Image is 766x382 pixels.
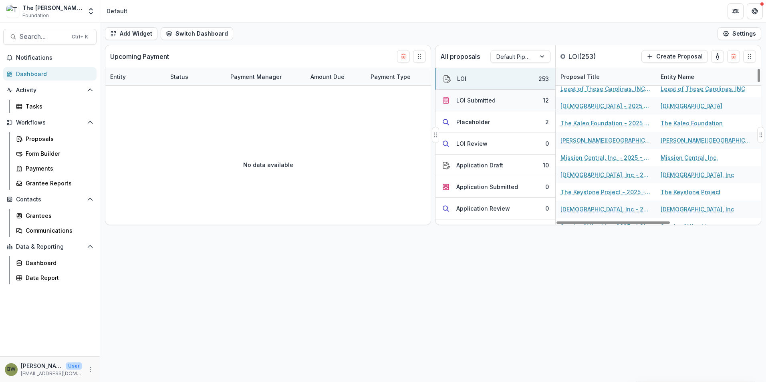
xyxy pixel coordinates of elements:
[656,68,756,85] div: Entity Name
[306,68,366,85] div: Amount Due
[13,132,97,145] a: Proposals
[568,52,629,61] p: LOI ( 253 )
[661,153,718,162] a: Mission Central, Inc.
[757,127,764,143] button: Drag
[16,196,84,203] span: Contacts
[543,96,549,105] div: 12
[457,74,466,83] div: LOI
[560,188,651,196] a: The Keystone Project - 2025 - LOI
[560,84,651,93] a: Least of These Carolinas, INC - 2025 - LOI
[366,68,426,85] div: Payment Type
[26,102,90,111] div: Tasks
[656,72,699,81] div: Entity Name
[13,271,97,284] a: Data Report
[456,139,488,148] div: LOI Review
[435,111,555,133] button: Placeholder2
[556,68,656,85] div: Proposal Title
[105,68,165,85] div: Entity
[545,118,549,126] div: 2
[13,162,97,175] a: Payments
[226,72,286,81] div: Payment Manager
[3,51,97,64] button: Notifications
[435,68,555,90] button: LOI253
[26,135,90,143] div: Proposals
[243,161,293,169] p: No data available
[26,226,90,235] div: Communications
[3,84,97,97] button: Open Activity
[560,102,651,110] a: [DEMOGRAPHIC_DATA] - 2025 - LOI
[26,149,90,158] div: Form Builder
[16,87,84,94] span: Activity
[26,259,90,267] div: Dashboard
[560,119,651,127] a: The Kaleo Foundation - 2025 - LOI
[26,211,90,220] div: Grantees
[661,136,751,145] a: [PERSON_NAME][GEOGRAPHIC_DATA]
[545,204,549,213] div: 0
[7,367,16,372] div: Blair White
[545,139,549,148] div: 0
[641,50,708,63] button: Create Proposal
[16,119,84,126] span: Workflows
[456,183,518,191] div: Application Submitted
[426,72,462,81] div: Due Date
[13,224,97,237] a: Communications
[26,273,90,282] div: Data Report
[556,72,605,81] div: Proposal Title
[366,72,415,81] div: Payment Type
[728,3,744,19] button: Partners
[306,72,349,81] div: Amount Due
[661,222,710,231] a: Seeds of Worship
[661,188,721,196] a: The Keystone Project
[440,52,480,61] p: All proposals
[560,205,651,213] a: [DEMOGRAPHIC_DATA], Inc - 2025 - LOI
[13,209,97,222] a: Grantees
[85,365,95,374] button: More
[13,147,97,160] a: Form Builder
[661,205,734,213] a: [DEMOGRAPHIC_DATA], Inc
[110,52,169,61] p: Upcoming Payment
[432,127,439,143] button: Drag
[226,68,306,85] div: Payment Manager
[661,119,723,127] a: The Kaleo Foundation
[161,27,233,40] button: Switch Dashboard
[70,32,90,41] div: Ctrl + K
[6,5,19,18] img: The Bolick Foundation
[66,362,82,370] p: User
[426,68,486,85] div: Due Date
[538,74,549,83] div: 253
[397,50,410,63] button: Delete card
[3,240,97,253] button: Open Data & Reporting
[435,176,555,198] button: Application Submitted0
[413,50,426,63] button: Drag
[456,118,490,126] div: Placeholder
[545,183,549,191] div: 0
[3,29,97,45] button: Search...
[20,33,67,40] span: Search...
[105,27,157,40] button: Add Widget
[661,102,722,110] a: [DEMOGRAPHIC_DATA]
[456,204,510,213] div: Application Review
[435,155,555,176] button: Application Draft10
[107,7,127,15] div: Default
[3,116,97,129] button: Open Workflows
[543,161,549,169] div: 10
[16,243,84,250] span: Data & Reporting
[727,50,740,63] button: Delete card
[22,4,82,12] div: The [PERSON_NAME] Foundation
[13,177,97,190] a: Grantee Reports
[560,171,651,179] a: [DEMOGRAPHIC_DATA], Inc - 2025 - LOI
[103,5,131,17] nav: breadcrumb
[165,72,193,81] div: Status
[435,198,555,219] button: Application Review0
[3,193,97,206] button: Open Contacts
[560,136,651,145] a: [PERSON_NAME][GEOGRAPHIC_DATA] - 2025 - LOI
[21,362,62,370] p: [PERSON_NAME]
[105,72,131,81] div: Entity
[3,67,97,80] a: Dashboard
